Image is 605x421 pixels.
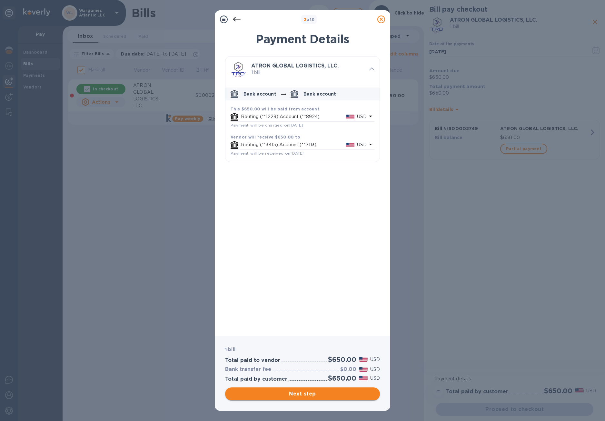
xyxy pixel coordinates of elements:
[231,107,319,111] b: This $650.00 will be paid from account
[328,374,356,382] h2: $650.00
[370,366,380,373] p: USD
[241,113,346,120] p: Routing (**1229) Account (**8924)
[241,141,346,148] p: Routing (**3415) Account (**7113)
[225,56,380,82] div: ATRON GLOBAL LOGISTICS, LLC. 1 bill
[225,387,380,400] button: Next step
[346,115,354,119] img: USD
[225,366,271,373] h3: Bank transfer fee
[225,347,235,352] b: 1 bill
[346,143,354,147] img: USD
[231,151,304,156] span: Payment will be received on [DATE]
[304,17,306,22] span: 2
[225,376,287,382] h3: Total paid by customer
[359,367,368,372] img: USD
[303,91,336,97] p: Bank account
[340,366,356,373] h3: $0.00
[243,91,276,97] p: Bank account
[359,376,368,380] img: USD
[251,63,339,69] b: ATRON GLOBAL LOGISTICS, LLC.
[225,85,380,162] div: default-method
[225,357,280,364] h3: Total paid to vendor
[304,17,314,22] b: of 3
[225,32,380,46] h1: Payment Details
[231,123,303,128] span: Payment will be charged on [DATE]
[370,356,380,363] p: USD
[357,141,367,148] p: USD
[230,390,375,398] span: Next step
[359,357,368,362] img: USD
[328,355,356,364] h2: $650.00
[231,135,300,139] b: Vendor will receive $650.00 to
[370,375,380,382] p: USD
[251,69,364,76] p: 1 bill
[357,113,367,120] p: USD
